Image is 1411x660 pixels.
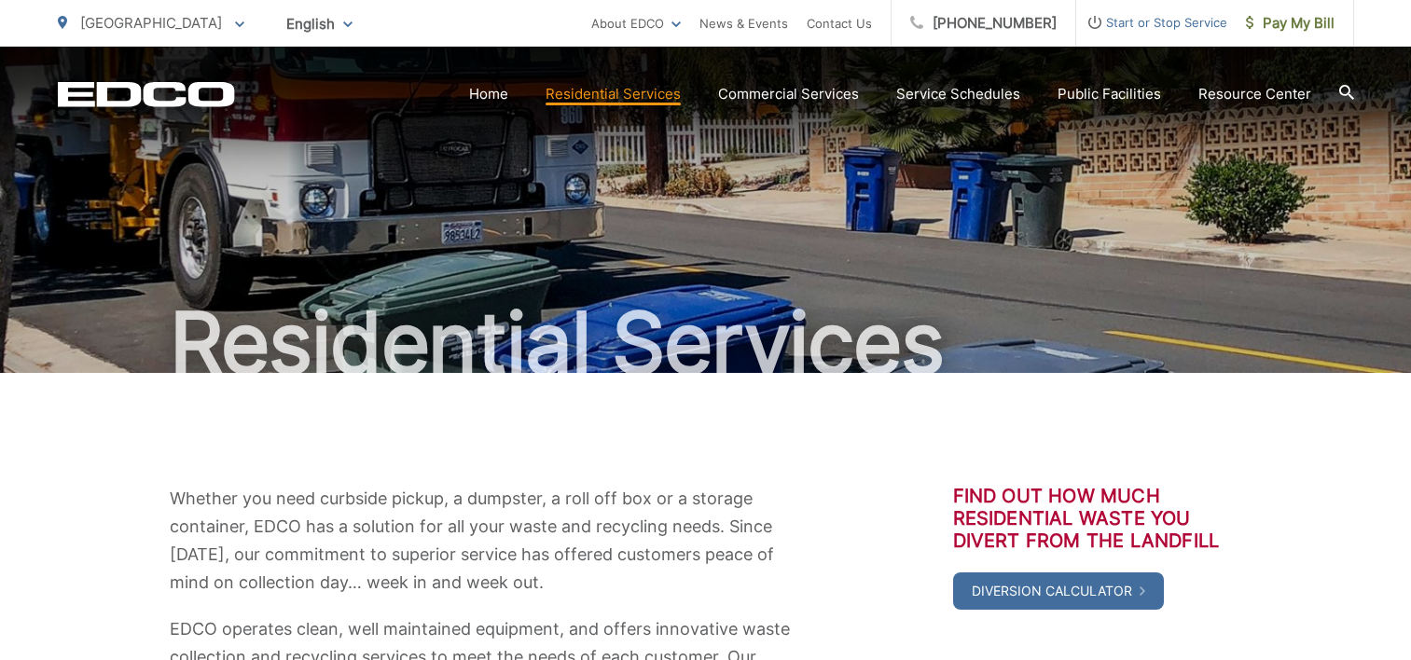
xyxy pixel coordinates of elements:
[170,485,795,597] p: Whether you need curbside pickup, a dumpster, a roll off box or a storage container, EDCO has a s...
[272,7,367,40] span: English
[58,81,235,107] a: EDCD logo. Return to the homepage.
[1246,12,1335,34] span: Pay My Bill
[699,12,788,34] a: News & Events
[80,14,222,32] span: [GEOGRAPHIC_DATA]
[807,12,872,34] a: Contact Us
[953,572,1164,610] a: Diversion Calculator
[1198,83,1311,105] a: Resource Center
[591,12,681,34] a: About EDCO
[718,83,859,105] a: Commercial Services
[953,485,1242,552] h3: Find out how much residential waste you divert from the landfill
[58,296,1354,390] h1: Residential Services
[1058,83,1161,105] a: Public Facilities
[896,83,1020,105] a: Service Schedules
[546,83,681,105] a: Residential Services
[469,83,508,105] a: Home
